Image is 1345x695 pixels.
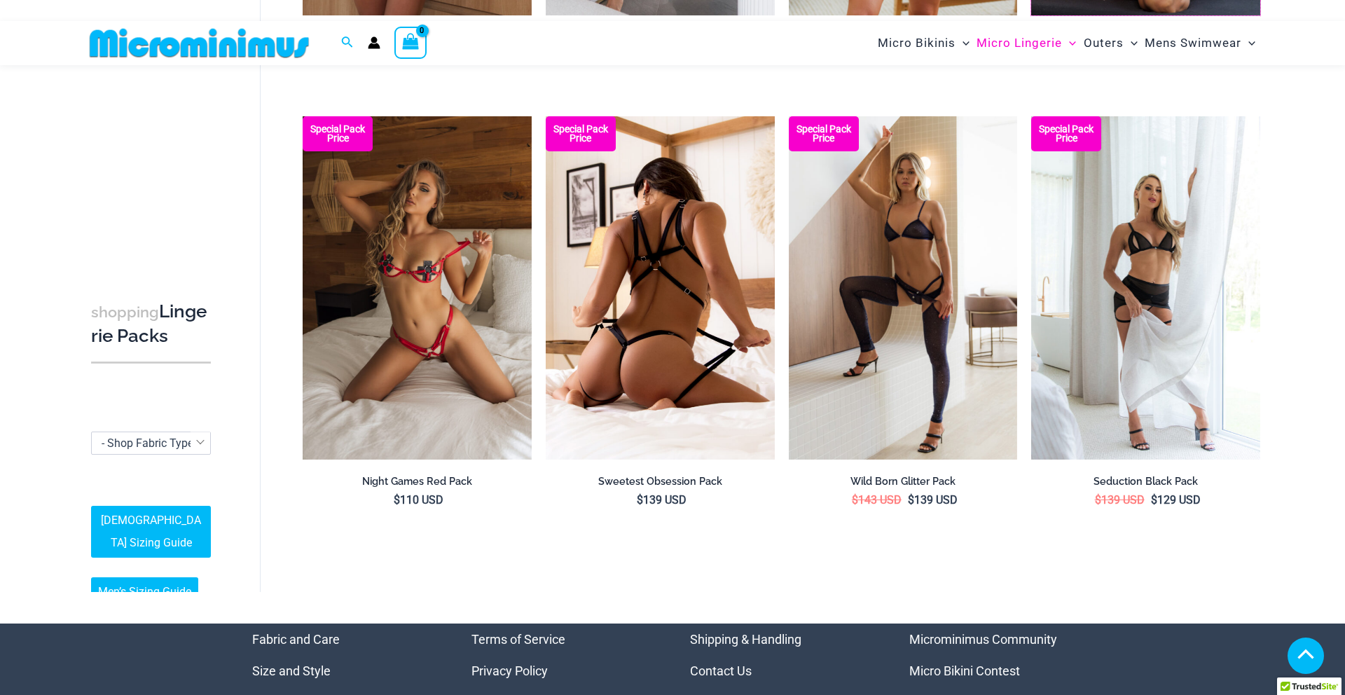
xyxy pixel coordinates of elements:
a: Privacy Policy [471,663,548,678]
a: View Shopping Cart, empty [394,27,427,59]
b: Special Pack Price [1031,125,1101,143]
span: Micro Lingerie [977,25,1062,61]
a: Search icon link [341,34,354,52]
bdi: 139 USD [637,493,687,507]
span: shopping [91,303,159,321]
a: Micro BikinisMenu ToggleMenu Toggle [874,25,973,61]
bdi: 139 USD [908,493,958,507]
a: Night Games Red 1133 Bralette 6133 Thong 04 Night Games Red 1133 Bralette 6133 Thong 06Night Game... [303,116,532,460]
span: $ [637,493,643,507]
span: - Shop Fabric Type [102,436,193,450]
span: $ [852,493,858,507]
b: Special Pack Price [789,125,859,143]
a: Night Games Red Pack [303,475,532,493]
bdi: 143 USD [852,493,902,507]
b: Special Pack Price [303,125,373,143]
span: Menu Toggle [956,25,970,61]
a: Microminimus Community [909,632,1057,647]
span: $ [908,493,914,507]
a: Micro Bikini Contest [909,663,1020,678]
span: Menu Toggle [1124,25,1138,61]
bdi: 129 USD [1151,493,1201,507]
a: Sweetest Obsession Black 1129 Bra 6119 Bottom 1939 Bodysuit 01 99 [546,116,775,460]
img: Night Games Red 1133 Bralette 6133 Thong 04 [303,116,532,460]
img: Seduction Black 1034 Bra 6034 Bottom 5019 skirt 11 [1031,116,1260,460]
span: $ [394,493,400,507]
h2: Night Games Red Pack [303,475,532,488]
a: Wild Born Glitter Ink 1122 Top 605 Bottom 552 Tights 02 Wild Born Glitter Ink 1122 Top 605 Bottom... [789,116,1018,460]
a: Shipping & Handling [690,632,801,647]
span: - Shop Fabric Type [91,432,211,455]
h2: Wild Born Glitter Pack [789,475,1018,488]
a: Contact Us [690,663,752,678]
h2: Sweetest Obsession Pack [546,475,775,488]
bdi: 110 USD [394,493,443,507]
a: Fabric and Care [252,632,340,647]
h2: Seduction Black Pack [1031,475,1260,488]
a: Mens SwimwearMenu ToggleMenu Toggle [1141,25,1259,61]
a: Sweetest Obsession Pack [546,475,775,493]
a: Seduction Black 1034 Bra 6034 Bottom 5019 skirt 11 Seduction Black 1034 Bra 6034 Bottom 5019 skir... [1031,116,1260,460]
img: Wild Born Glitter Ink 1122 Top 605 Bottom 552 Tights 02 [789,116,1018,460]
span: $ [1095,493,1101,507]
a: Terms of Service [471,632,565,647]
span: Outers [1084,25,1124,61]
span: Mens Swimwear [1145,25,1241,61]
span: - Shop Fabric Type [92,432,210,454]
b: Special Pack Price [546,125,616,143]
a: Size and Style [252,663,331,678]
a: OutersMenu ToggleMenu Toggle [1080,25,1141,61]
bdi: 139 USD [1095,493,1145,507]
span: Menu Toggle [1062,25,1076,61]
a: Seduction Black Pack [1031,475,1260,493]
span: Menu Toggle [1241,25,1255,61]
nav: Site Navigation [872,23,1261,63]
img: 9 [546,116,775,460]
a: [DEMOGRAPHIC_DATA] Sizing Guide [91,506,211,558]
a: Wild Born Glitter Pack [789,475,1018,493]
a: Men’s Sizing Guide [91,577,198,607]
span: $ [1151,493,1157,507]
h3: Lingerie Packs [91,300,211,348]
a: Account icon link [368,36,380,49]
span: Micro Bikinis [878,25,956,61]
img: MM SHOP LOGO FLAT [84,27,315,59]
a: Micro LingerieMenu ToggleMenu Toggle [973,25,1080,61]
